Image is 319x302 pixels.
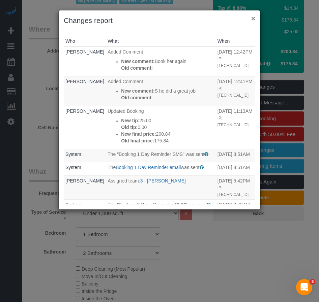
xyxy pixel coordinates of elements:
td: What [106,76,216,106]
span: Assigned team: [108,178,140,183]
p: S he did a great job [121,88,214,94]
small: IP: [TECHNICAL_ID] [217,57,249,68]
span: Added Comment [108,49,143,55]
td: What [106,162,216,176]
span: was sent [181,165,199,170]
strong: New final price: [121,131,156,137]
strong: New comment: [121,88,155,94]
td: What [106,46,216,76]
td: When [216,199,255,213]
strong: Old final price: [121,138,154,143]
button: × [251,15,255,22]
td: Who [64,199,106,213]
td: Who [64,106,106,149]
strong: Old comment: [121,65,153,71]
td: When [216,106,255,149]
td: Who [64,149,106,162]
td: When [216,149,255,162]
p: Book her again [121,58,214,65]
span: Added Comment [108,79,143,84]
a: System [65,152,81,157]
th: When [216,36,255,46]
iframe: Intercom live chat [296,279,312,295]
td: What [106,149,216,162]
td: When [216,175,255,199]
td: When [216,76,255,106]
a: System [65,165,81,170]
a: [PERSON_NAME] [65,178,104,183]
p: 25.00 [121,117,214,124]
td: Who [64,175,106,199]
p: 200.84 [121,131,214,137]
span: The [108,165,116,170]
sui-modal: Changes report [59,10,260,209]
strong: New tip: [121,118,139,123]
small: IP: [TECHNICAL_ID] [217,116,249,127]
th: What [106,36,216,46]
span: The "Booking 1 Day Reminder SMS" was sent [108,152,204,157]
td: What [106,199,216,213]
small: IP: [TECHNICAL_ID] [217,186,249,197]
a: 3 - [PERSON_NAME] [140,178,186,183]
td: What [106,175,216,199]
td: What [106,106,216,149]
td: When [216,46,255,76]
span: 5 [310,279,315,284]
a: System [65,202,81,207]
a: [PERSON_NAME] [65,108,104,114]
small: IP: [TECHNICAL_ID] [217,86,249,98]
td: When [216,162,255,176]
a: Booking 1 Day Reminder email [116,165,181,170]
td: Who [64,46,106,76]
p: 0.00 [121,124,214,131]
strong: New comment: [121,59,155,64]
a: [PERSON_NAME] [65,49,104,55]
td: Who [64,162,106,176]
h3: Changes report [64,15,255,26]
th: Who [64,36,106,46]
span: The "Booking 3 Days Reminder SMS" was sent [108,202,207,207]
td: Who [64,76,106,106]
a: [PERSON_NAME] [65,79,104,84]
strong: Old tip: [121,125,138,130]
strong: Old comment: [121,95,153,100]
span: Updated Booking [108,108,144,114]
p: 175.84 [121,137,214,144]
